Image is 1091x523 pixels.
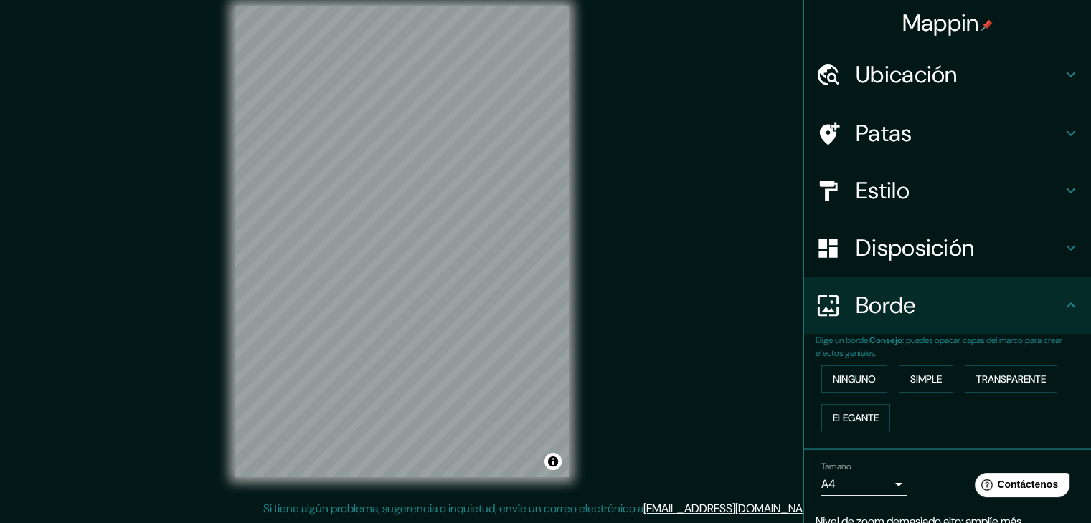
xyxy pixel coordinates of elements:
[856,290,916,320] font: Borde
[833,373,876,385] font: Ninguno
[856,233,974,263] font: Disposición
[804,219,1091,277] div: Disposición
[821,476,836,491] font: A4
[965,365,1057,393] button: Transparente
[856,118,912,148] font: Patas
[804,162,1091,219] div: Estilo
[816,335,869,346] font: Elige un borde.
[821,404,890,431] button: Elegante
[981,19,993,31] img: pin-icon.png
[856,176,910,206] font: Estilo
[821,365,887,393] button: Ninguno
[910,373,942,385] font: Simple
[816,335,1062,359] font: : puedes opacar capas del marco para crear efectos geniales.
[235,6,569,477] canvas: Mapa
[804,277,1091,334] div: Borde
[902,8,979,38] font: Mappin
[963,467,1075,507] iframe: Lanzador de widgets de ayuda
[544,453,562,470] button: Activar o desactivar atribución
[804,105,1091,162] div: Patas
[833,411,879,424] font: Elegante
[263,501,643,516] font: Si tiene algún problema, sugerencia o inquietud, envíe un correo electrónico a
[821,461,851,472] font: Tamaño
[869,335,902,346] font: Consejo
[976,373,1046,385] font: Transparente
[856,59,958,90] font: Ubicación
[821,473,907,496] div: A4
[899,365,953,393] button: Simple
[804,46,1091,103] div: Ubicación
[643,501,821,516] a: [EMAIL_ADDRESS][DOMAIN_NAME]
